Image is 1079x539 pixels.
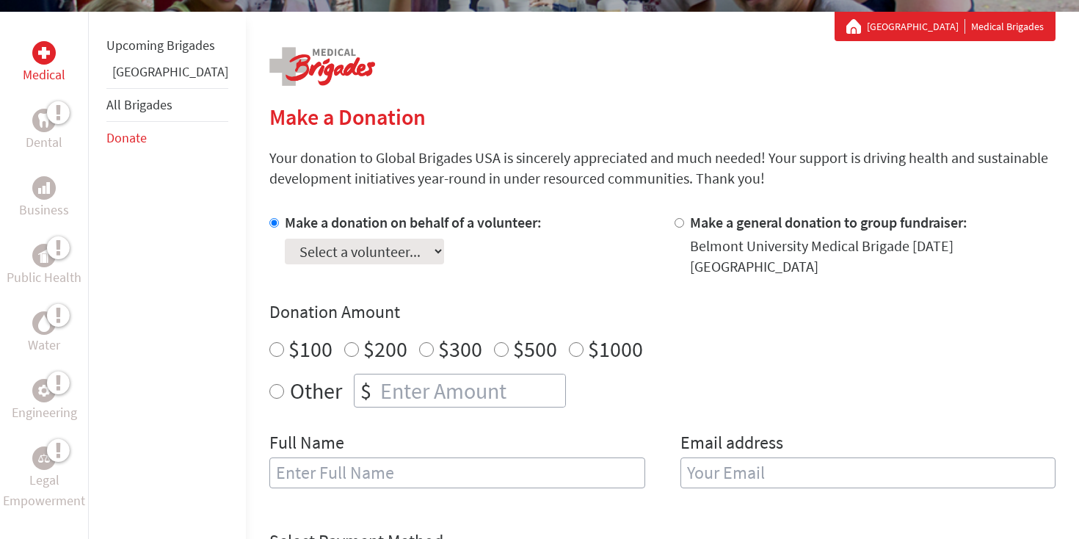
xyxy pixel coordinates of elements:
div: Engineering [32,379,56,402]
h2: Make a Donation [269,104,1056,130]
p: Your donation to Global Brigades USA is sincerely appreciated and much needed! Your support is dr... [269,148,1056,189]
img: Medical [38,47,50,59]
input: Enter Amount [377,375,565,407]
a: Legal EmpowermentLegal Empowerment [3,446,85,511]
img: Engineering [38,385,50,397]
div: Medical [32,41,56,65]
div: Water [32,311,56,335]
div: $ [355,375,377,407]
label: $1000 [588,335,643,363]
li: Donate [106,122,228,154]
p: Public Health [7,267,81,288]
img: Legal Empowerment [38,454,50,463]
label: $200 [363,335,407,363]
div: Legal Empowerment [32,446,56,470]
img: Business [38,182,50,194]
h4: Donation Amount [269,300,1056,324]
a: Donate [106,129,147,146]
li: Upcoming Brigades [106,29,228,62]
div: Medical Brigades [846,19,1044,34]
label: Full Name [269,431,344,457]
label: Email address [680,431,783,457]
a: DentalDental [26,109,62,153]
a: [GEOGRAPHIC_DATA] [867,19,965,34]
p: Legal Empowerment [3,470,85,511]
a: [GEOGRAPHIC_DATA] [112,63,228,80]
label: Other [290,374,342,408]
a: WaterWater [28,311,60,355]
img: Public Health [38,248,50,263]
input: Enter Full Name [269,457,645,488]
a: BusinessBusiness [19,176,69,220]
label: Make a general donation to group fundraiser: [690,213,967,231]
div: Belmont University Medical Brigade [DATE] [GEOGRAPHIC_DATA] [690,236,1056,277]
img: logo-medical.png [269,47,375,86]
p: Business [19,200,69,220]
li: All Brigades [106,88,228,122]
img: Dental [38,113,50,127]
p: Water [28,335,60,355]
a: EngineeringEngineering [12,379,77,423]
p: Medical [23,65,65,85]
label: $500 [513,335,557,363]
input: Your Email [680,457,1056,488]
a: Public HealthPublic Health [7,244,81,288]
a: MedicalMedical [23,41,65,85]
p: Engineering [12,402,77,423]
div: Public Health [32,244,56,267]
p: Dental [26,132,62,153]
label: Make a donation on behalf of a volunteer: [285,213,542,231]
div: Business [32,176,56,200]
a: Upcoming Brigades [106,37,215,54]
div: Dental [32,109,56,132]
label: $100 [288,335,333,363]
label: $300 [438,335,482,363]
img: Water [38,314,50,331]
a: All Brigades [106,96,172,113]
li: Guatemala [106,62,228,88]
